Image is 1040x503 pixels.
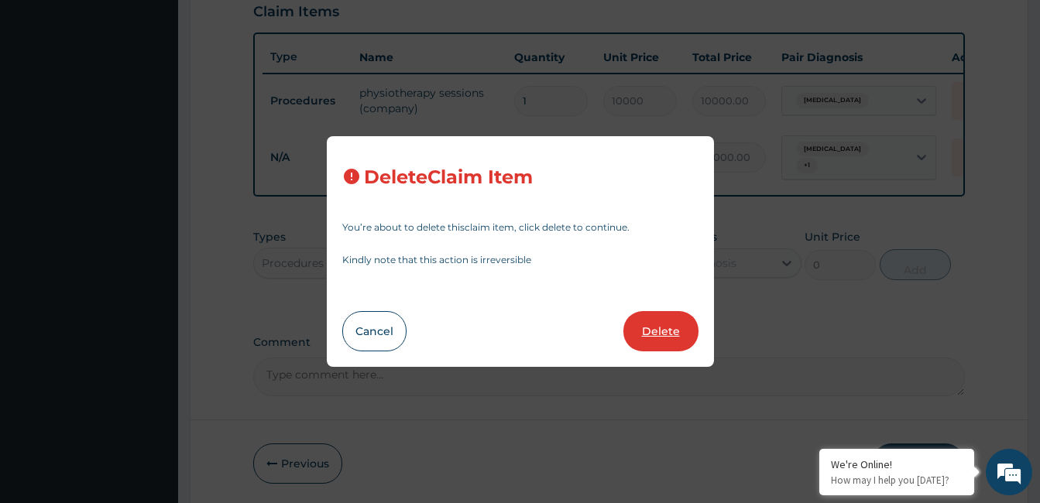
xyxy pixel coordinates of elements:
div: We're Online! [831,457,963,471]
p: How may I help you today? [831,474,963,487]
h3: Delete Claim Item [364,167,533,188]
p: You’re about to delete this claim item , click delete to continue. [342,223,698,232]
button: Cancel [342,311,407,351]
button: Delete [623,311,698,351]
span: We're online! [90,152,214,309]
p: Kindly note that this action is irreversible [342,255,698,265]
div: Chat with us now [81,87,260,107]
textarea: Type your message and hit 'Enter' [8,337,295,392]
div: Minimize live chat window [254,8,291,45]
img: d_794563401_company_1708531726252_794563401 [29,77,63,116]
